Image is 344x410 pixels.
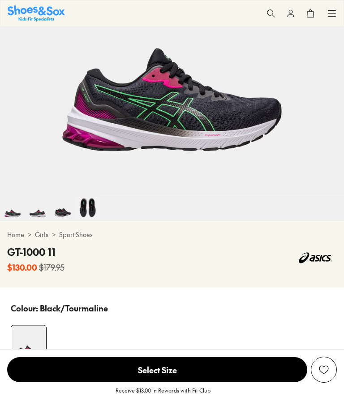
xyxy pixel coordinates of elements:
[50,195,75,220] img: 6-424833_1
[8,5,65,21] a: Shoes & Sox
[11,302,38,314] p: Colour:
[294,245,337,272] img: Vendor logo
[11,326,46,361] img: 4-424831_1
[7,358,307,383] span: Select Size
[7,357,307,383] button: Select Size
[8,5,65,21] img: SNS_Logo_Responsive.svg
[40,302,108,314] p: Black/Tourmaline
[7,261,37,273] b: $130.00
[7,230,24,239] a: Home
[59,230,93,239] a: Sport Shoes
[311,357,337,383] button: Add to Wishlist
[35,230,48,239] a: Girls
[116,387,211,403] p: Receive $13.00 in Rewards with Fit Club
[7,245,64,259] h4: GT-1000 11
[25,195,50,220] img: 5-424832_1
[7,230,337,239] div: > >
[75,195,100,220] img: 7-424834_1
[39,261,64,273] s: $179.95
